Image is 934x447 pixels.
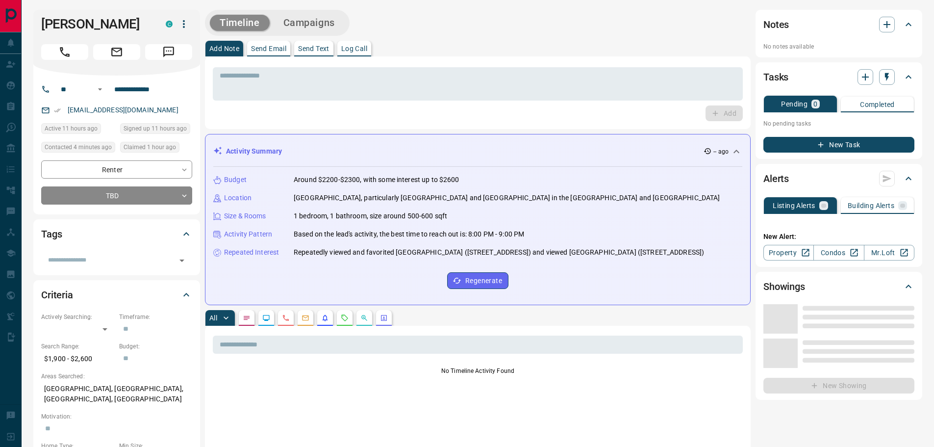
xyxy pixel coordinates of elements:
button: Campaigns [274,15,345,31]
p: [GEOGRAPHIC_DATA], particularly [GEOGRAPHIC_DATA] and [GEOGRAPHIC_DATA] in the [GEOGRAPHIC_DATA] ... [294,193,720,203]
div: Sun Oct 12 2025 [120,142,192,156]
svg: Lead Browsing Activity [262,314,270,322]
button: Open [175,254,189,267]
h2: Criteria [41,287,73,303]
p: Send Email [251,45,286,52]
svg: Email Verified [54,107,61,114]
p: Repeated Interest [224,247,279,258]
p: Search Range: [41,342,114,351]
svg: Notes [243,314,251,322]
p: No Timeline Activity Found [213,367,743,375]
p: [GEOGRAPHIC_DATA], [GEOGRAPHIC_DATA], [GEOGRAPHIC_DATA], [GEOGRAPHIC_DATA] [41,381,192,407]
div: Showings [763,275,914,298]
p: Activity Pattern [224,229,272,239]
span: Active 11 hours ago [45,124,98,133]
p: Budget: [119,342,192,351]
span: Contacted 4 minutes ago [45,142,112,152]
p: $1,900 - $2,600 [41,351,114,367]
div: Sun Oct 12 2025 [41,142,115,156]
div: TBD [41,186,192,205]
a: Mr.Loft [864,245,914,261]
p: Areas Searched: [41,372,192,381]
p: Based on the lead's activity, the best time to reach out is: 8:00 PM - 9:00 PM [294,229,524,239]
h2: Tasks [763,69,788,85]
p: Timeframe: [119,313,192,321]
h2: Showings [763,279,805,294]
p: -- ago [713,147,729,156]
p: Actively Searching: [41,313,114,321]
p: Motivation: [41,412,192,421]
p: No pending tasks [763,116,914,131]
p: All [209,315,217,321]
p: Around $2200-$2300, with some interest up to $2600 [294,175,459,185]
div: Sat Oct 11 2025 [41,123,115,137]
div: Activity Summary-- ago [213,142,742,160]
h2: Tags [41,226,62,242]
svg: Listing Alerts [321,314,329,322]
h2: Alerts [763,171,789,186]
p: Building Alerts [848,202,894,209]
span: Call [41,44,88,60]
h1: [PERSON_NAME] [41,16,151,32]
span: Claimed 1 hour ago [124,142,176,152]
p: Send Text [298,45,329,52]
button: Timeline [210,15,270,31]
span: Email [93,44,140,60]
div: Sat Oct 11 2025 [120,123,192,137]
p: Pending [781,101,808,107]
p: Add Note [209,45,239,52]
p: Location [224,193,252,203]
svg: Agent Actions [380,314,388,322]
svg: Opportunities [360,314,368,322]
p: Listing Alerts [773,202,815,209]
div: Criteria [41,283,192,307]
p: New Alert: [763,232,914,242]
svg: Requests [341,314,349,322]
svg: Calls [282,314,290,322]
p: Budget [224,175,247,185]
p: Completed [860,101,895,108]
p: 1 bedroom, 1 bathroom, size around 500-600 sqft [294,211,447,221]
h2: Notes [763,17,789,32]
button: Open [94,83,106,95]
div: Alerts [763,167,914,190]
svg: Emails [302,314,309,322]
div: Tasks [763,65,914,89]
p: Log Call [341,45,367,52]
a: Condos [813,245,864,261]
span: Signed up 11 hours ago [124,124,187,133]
span: Message [145,44,192,60]
p: 0 [813,101,817,107]
p: Repeatedly viewed and favorited [GEOGRAPHIC_DATA] ([STREET_ADDRESS]) and viewed [GEOGRAPHIC_DATA]... [294,247,704,258]
div: Renter [41,160,192,179]
a: Property [763,245,814,261]
div: Tags [41,222,192,246]
button: Regenerate [447,272,508,289]
a: [EMAIL_ADDRESS][DOMAIN_NAME] [68,106,178,114]
div: Notes [763,13,914,36]
p: Size & Rooms [224,211,266,221]
p: Activity Summary [226,146,282,157]
button: New Task [763,137,914,153]
p: No notes available [763,42,914,51]
div: condos.ca [166,21,173,27]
